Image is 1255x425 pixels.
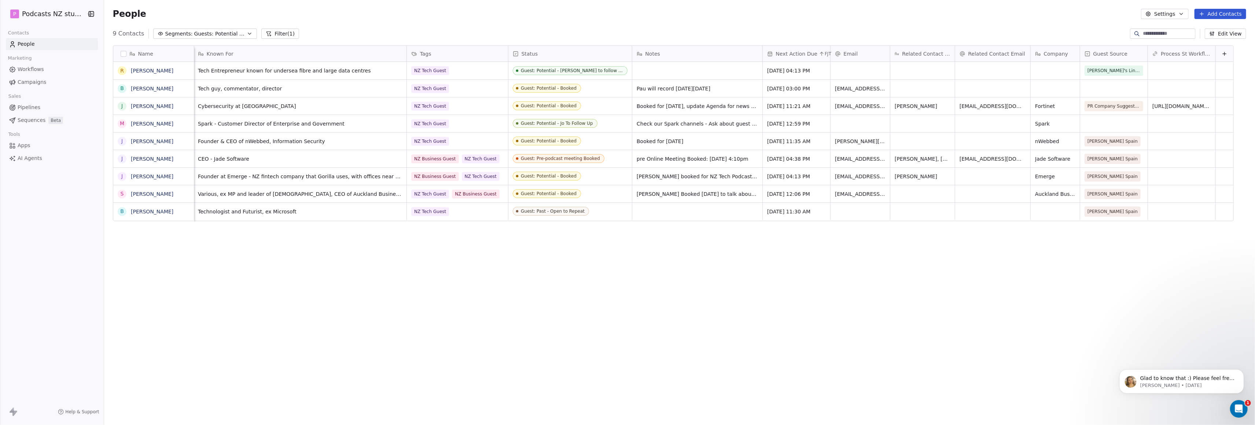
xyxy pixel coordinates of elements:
[9,8,82,20] button: PPodcasts NZ studio
[637,173,758,180] span: [PERSON_NAME] booked for NZ Tech Podcast [DATE]
[520,68,623,73] div: Guest: Potential - [PERSON_NAME] to follow up
[1087,155,1138,163] span: [PERSON_NAME] Spain
[1087,138,1138,145] span: [PERSON_NAME] Spain
[1161,50,1211,57] span: Process St Workflow
[198,67,402,74] span: Tech Entrepreneur known for undersea fibre and large data centres
[452,190,500,198] span: NZ Business Guest
[1141,9,1188,19] button: Settings
[6,152,98,164] a: AI Agents
[632,46,762,61] div: Notes
[645,50,660,57] span: Notes
[411,172,459,181] span: NZ Business Guest
[767,102,826,110] span: [DATE] 11:21 AM
[1035,120,1075,127] span: Spark
[5,91,24,102] span: Sales
[835,155,886,163] span: [EMAIL_ADDRESS][DOMAIN_NAME]
[131,86,173,92] a: [PERSON_NAME]
[1093,50,1128,57] span: Guest Source
[1031,46,1080,61] div: Company
[131,138,173,144] a: [PERSON_NAME]
[1230,400,1248,418] iframe: Intercom live chat
[1087,173,1138,180] span: [PERSON_NAME] Spain
[18,78,46,86] span: Campaigns
[1035,102,1075,110] span: Fortinet
[411,207,449,216] span: NZ Tech Guest
[521,86,577,91] div: Guest: Potential - Booked
[13,10,16,18] span: P
[1148,46,1215,61] div: Process St Workflow
[1087,190,1138,198] span: [PERSON_NAME] Spain
[1035,173,1075,180] span: Emerge
[411,102,449,111] span: NZ Tech Guest
[198,173,402,180] span: Founder at Emerge - NZ fintech company that Gorilla uses, with offices near [GEOGRAPHIC_DATA]
[261,29,299,39] button: Filter(1)
[407,46,508,61] div: Tags
[198,138,402,145] span: Founder & CEO of nWebbed, Information Security
[18,154,42,162] span: AI Agents
[5,129,23,140] span: Tools
[1087,67,1140,74] span: [PERSON_NAME]'s LinkedIn
[420,50,431,57] span: Tags
[131,174,173,179] a: [PERSON_NAME]
[902,50,950,57] span: Related Contact Person
[521,209,585,214] div: Guest: Past - Open to Repeat
[131,68,173,74] a: [PERSON_NAME]
[508,46,632,61] div: Status
[411,119,449,128] span: NZ Tech Guest
[776,50,818,57] span: Next Action Due
[6,101,98,113] a: Pipelines
[767,208,826,215] span: [DATE] 11:30 AM
[194,62,1233,402] div: grid
[960,155,1026,163] span: [EMAIL_ADDRESS][DOMAIN_NAME]
[521,174,577,179] div: Guest: Potential - Booked
[207,50,233,57] span: Known For
[1087,208,1138,215] span: [PERSON_NAME] Spain
[120,208,124,215] div: B
[637,120,758,127] span: Check our Spark channels - Ask about guest or if [PERSON_NAME] sponser on for this year?
[461,154,499,163] span: NZ Tech Guest
[131,121,173,127] a: [PERSON_NAME]
[895,173,950,180] span: [PERSON_NAME]
[411,84,449,93] span: NZ Tech Guest
[65,409,99,415] span: Help & Support
[1205,29,1246,39] button: Edit View
[763,46,830,61] div: Next Action DueFJT
[835,138,886,145] span: [PERSON_NAME][EMAIL_ADDRESS][PERSON_NAME][DOMAIN_NAME]
[198,208,402,215] span: Technologist and Futurist, ex Microsoft
[120,190,124,198] div: S
[131,209,173,215] a: [PERSON_NAME]
[767,155,826,163] span: [DATE] 04:38 PM
[521,156,600,161] div: Guest: Pre-podcast meeting Booked
[461,172,499,181] span: NZ Tech Guest
[194,30,245,38] span: Guests: Potential - NZ Tech Podcast
[767,85,826,92] span: [DATE] 03:00 PM
[890,46,955,61] div: Related Contact Person
[121,137,123,145] div: J
[411,154,459,163] span: NZ Business Guest
[6,139,98,152] a: Apps
[113,29,144,38] span: 9 Contacts
[895,155,950,163] span: [PERSON_NAME], [PERSON_NAME]
[637,85,758,92] span: Pau will record [DATE][DATE]
[58,409,99,415] a: Help & Support
[113,8,146,19] span: People
[767,138,826,145] span: [DATE] 11:35 AM
[131,156,173,162] a: [PERSON_NAME]
[521,121,593,126] div: Guest: Potential - Jo To Follow Up
[1044,50,1068,57] span: Company
[637,102,758,110] span: Booked for [DATE], update Agenda for news on [DATE]
[48,117,63,124] span: Beta
[18,142,30,149] span: Apps
[131,191,173,197] a: [PERSON_NAME]
[835,85,886,92] span: [EMAIL_ADDRESS][DOMAIN_NAME]
[1080,46,1148,61] div: Guest Source
[121,155,123,163] div: J
[165,30,192,38] span: Segments:
[198,190,402,198] span: Various, ex MP and leader of [DEMOGRAPHIC_DATA], CEO of Auckland Business Chamber
[1035,190,1075,198] span: Auckland Business chamber
[121,102,123,110] div: J
[960,102,1026,110] span: [EMAIL_ADDRESS][DOMAIN_NAME]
